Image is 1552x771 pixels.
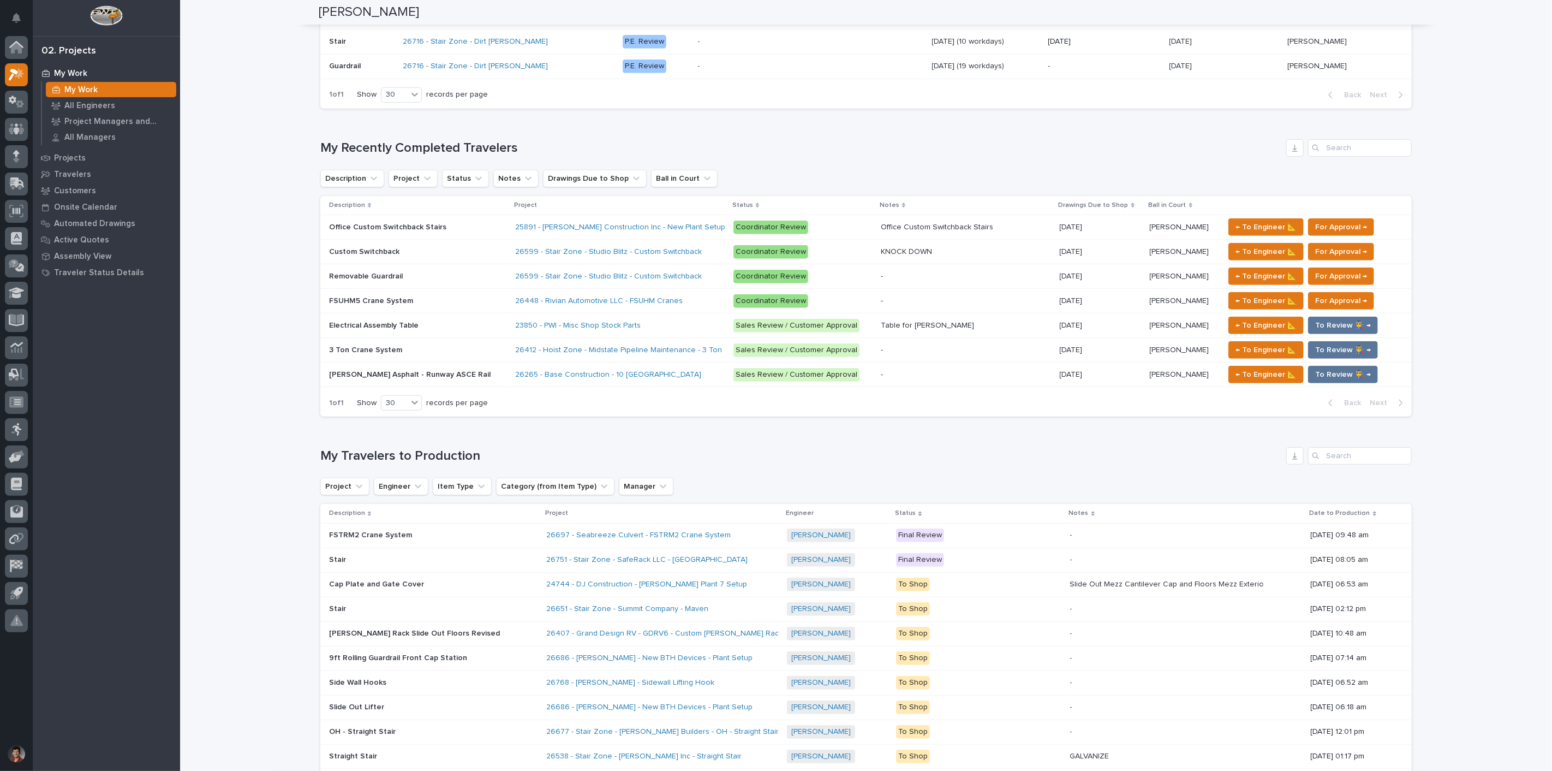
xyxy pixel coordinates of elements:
div: To Shop [896,627,930,640]
button: ← To Engineer 📐 [1228,268,1304,285]
button: Engineer [374,478,428,495]
p: Travelers [54,170,91,180]
tr: [PERSON_NAME] Asphalt - Runway ASCE Rail[PERSON_NAME] Asphalt - Runway ASCE Rail 26265 - Base Con... [320,363,1412,387]
p: - [1048,62,1161,71]
a: 24744 - DJ Construction - [PERSON_NAME] Plant 7 Setup [546,580,747,589]
button: Drawings Due to Shop [543,170,647,187]
button: ← To Engineer 📐 [1228,366,1304,383]
div: 30 [381,89,408,100]
button: For Approval → [1308,218,1374,236]
div: - [1070,678,1072,687]
p: [PERSON_NAME] [1287,60,1349,71]
div: - [1070,654,1072,663]
p: Project [514,199,537,211]
p: [DATE] 07:14 am [1311,654,1394,663]
a: 26686 - [PERSON_NAME] - New BTH Devices - Plant Setup [546,654,753,663]
a: 26599 - Stair Zone - Studio Blitz - Custom Switchback [515,272,702,281]
div: Office Custom Switchback Stairs [881,223,993,232]
span: Back [1338,398,1361,408]
p: Status [732,199,753,211]
a: 26768 - [PERSON_NAME] - Sidewall Lifting Hook [546,678,714,687]
p: Show [357,399,377,408]
p: [DATE] 06:53 am [1311,580,1394,589]
p: [DATE] 06:52 am [1311,678,1394,687]
a: My Work [33,65,180,81]
button: Manager [619,478,673,495]
div: Coordinator Review [733,221,808,234]
div: - [698,37,700,46]
p: [DATE] 06:18 am [1311,703,1394,712]
p: [PERSON_NAME] [1150,245,1211,257]
button: Next [1365,90,1412,100]
div: - [1070,531,1072,540]
p: [DATE] 12:01 pm [1311,727,1394,737]
p: [DATE] 01:17 pm [1311,752,1394,761]
span: Back [1338,90,1361,100]
a: [PERSON_NAME] [791,531,851,540]
h2: [PERSON_NAME] [319,4,420,20]
tr: StairStair 26751 - Stair Zone - SafeRack LLC - [GEOGRAPHIC_DATA] [PERSON_NAME] Final Review- [DAT... [320,548,1412,572]
a: [PERSON_NAME] [791,629,851,638]
p: Customers [54,186,96,196]
div: Sales Review / Customer Approval [733,319,859,333]
p: My Work [54,69,87,79]
p: Guardrail [329,60,363,71]
div: - [1070,629,1072,638]
tr: FSTRM2 Crane SystemFSTRM2 Crane System 26697 - Seabreeze Culvert - FSTRM2 Crane System [PERSON_NA... [320,523,1412,548]
h1: My Travelers to Production [320,448,1282,464]
a: 26677 - Stair Zone - [PERSON_NAME] Builders - OH - Straight Stair [546,727,779,737]
input: Search [1308,447,1412,465]
p: [PERSON_NAME] [1150,343,1211,355]
div: Table for [PERSON_NAME] [881,321,974,330]
a: 26538 - Stair Zone - [PERSON_NAME] Inc - Straight Stair [546,752,742,761]
button: Next [1365,398,1412,408]
p: 9ft Rolling Guardrail Front Cap Station [329,651,469,663]
div: - [1070,555,1072,565]
p: [DATE] 10:48 am [1311,629,1394,638]
a: Projects [33,150,180,166]
button: Project [389,170,438,187]
p: [DATE] [1060,368,1085,379]
button: To Review 👨‍🏭 → [1308,317,1378,334]
button: ← To Engineer 📐 [1228,292,1304,310]
p: [DATE] [1169,35,1195,46]
p: Ball in Court [1149,199,1186,211]
p: FSUHM5 Crane System [329,294,415,306]
h1: My Recently Completed Travelers [320,140,1282,156]
span: To Review 👨‍🏭 → [1315,319,1371,332]
a: Automated Drawings [33,215,180,232]
p: [DATE] [1048,37,1161,46]
a: 26599 - Stair Zone - Studio Blitz - Custom Switchback [515,247,702,257]
p: [DATE] [1060,319,1085,330]
p: Automated Drawings [54,219,135,229]
p: Status [895,507,916,519]
a: 26407 - Grand Design RV - GDRV6 - Custom [PERSON_NAME] Rack (Slide Out Rolls) [546,629,840,638]
div: Final Review [896,529,944,542]
p: Side Wall Hooks [329,676,389,687]
div: 30 [381,398,408,409]
div: Notifications [14,13,28,31]
span: ← To Engineer 📐 [1235,368,1297,381]
tr: OH - Straight StairOH - Straight Stair 26677 - Stair Zone - [PERSON_NAME] Builders - OH - Straigh... [320,720,1412,744]
p: [PERSON_NAME] [1150,319,1211,330]
tr: GuardrailGuardrail 26716 - Stair Zone - Dirt [PERSON_NAME] P.E. Review- [DATE] (19 workdays)[DATE... [320,54,1412,79]
p: Cap Plate and Gate Cover [329,578,426,589]
a: [PERSON_NAME] [791,555,851,565]
div: P.E. Review [623,35,666,49]
button: Description [320,170,384,187]
p: All Managers [64,133,116,143]
a: 26697 - Seabreeze Culvert - FSTRM2 Crane System [546,531,731,540]
p: 3 Ton Crane System [329,343,404,355]
a: 23850 - PWI - Misc Shop Stock Parts [515,321,641,330]
div: GALVANIZE [1070,752,1109,761]
button: To Review 👨‍🏭 → [1308,341,1378,359]
p: My Work [64,85,98,95]
div: To Shop [896,578,930,591]
span: To Review 👨‍🏭 → [1315,343,1371,357]
p: Custom Switchback [329,245,402,257]
tr: FSUHM5 Crane SystemFSUHM5 Crane System 26448 - Rivian Automotive LLC - FSUHM Cranes Coordinator R... [320,289,1412,313]
span: ← To Engineer 📐 [1235,319,1297,332]
button: ← To Engineer 📐 [1228,317,1304,334]
a: [PERSON_NAME] [791,678,851,687]
button: For Approval → [1308,292,1374,310]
